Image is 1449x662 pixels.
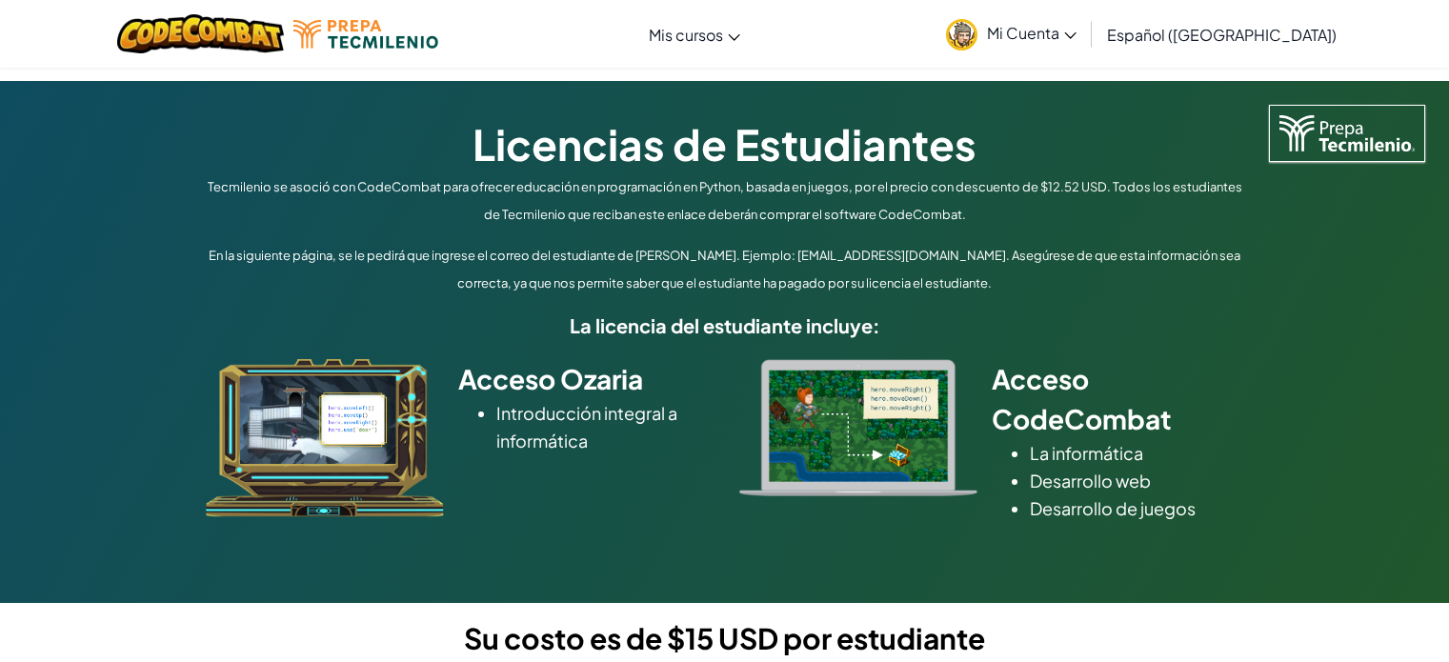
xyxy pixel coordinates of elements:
[201,311,1249,340] h5: La licencia del estudiante incluye:
[458,359,711,399] h2: Acceso Ozaria
[739,359,977,496] img: type_real_code.png
[496,399,711,454] li: Introducción integral a informática
[992,359,1244,439] h2: Acceso CodeCombat
[639,9,750,60] a: Mis cursos
[206,359,444,517] img: ozaria_acodus.png
[936,4,1086,64] a: Mi Cuenta
[1030,467,1244,494] li: Desarrollo web
[1269,105,1425,162] img: Tecmilenio logo
[1030,439,1244,467] li: La informática
[649,25,723,45] span: Mis cursos
[293,20,438,49] img: Tecmilenio logo
[117,14,284,53] img: CodeCombat logo
[1107,25,1337,45] span: Español ([GEOGRAPHIC_DATA])
[1097,9,1346,60] a: Español ([GEOGRAPHIC_DATA])
[1030,494,1244,522] li: Desarrollo de juegos
[946,19,977,50] img: avatar
[201,173,1249,229] p: Tecmilenio se asoció con CodeCombat para ofrecer educación en programación en Python, basada en j...
[201,242,1249,297] p: En la siguiente página, se le pedirá que ingrese el correo del estudiante de [PERSON_NAME]. Ejemp...
[987,23,1077,43] span: Mi Cuenta
[201,114,1249,173] h1: Licencias de Estudiantes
